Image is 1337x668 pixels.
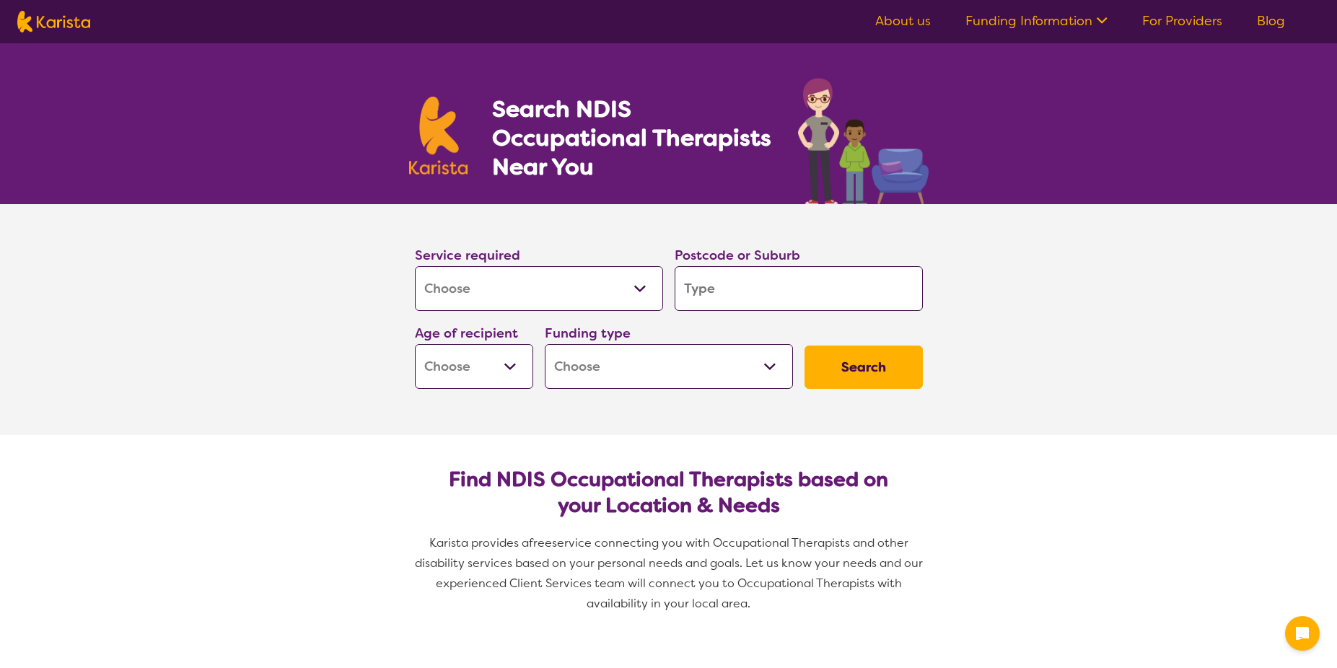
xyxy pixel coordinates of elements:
[875,12,931,30] a: About us
[1257,12,1285,30] a: Blog
[492,95,773,181] h1: Search NDIS Occupational Therapists Near You
[1142,12,1222,30] a: For Providers
[545,325,631,342] label: Funding type
[409,97,468,175] img: Karista logo
[529,535,552,550] span: free
[415,247,520,264] label: Service required
[805,346,923,389] button: Search
[429,535,529,550] span: Karista provides a
[17,11,90,32] img: Karista logo
[415,325,518,342] label: Age of recipient
[798,78,929,204] img: occupational-therapy
[415,535,926,611] span: service connecting you with Occupational Therapists and other disability services based on your p...
[426,467,911,519] h2: Find NDIS Occupational Therapists based on your Location & Needs
[965,12,1108,30] a: Funding Information
[675,266,923,311] input: Type
[675,247,800,264] label: Postcode or Suburb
